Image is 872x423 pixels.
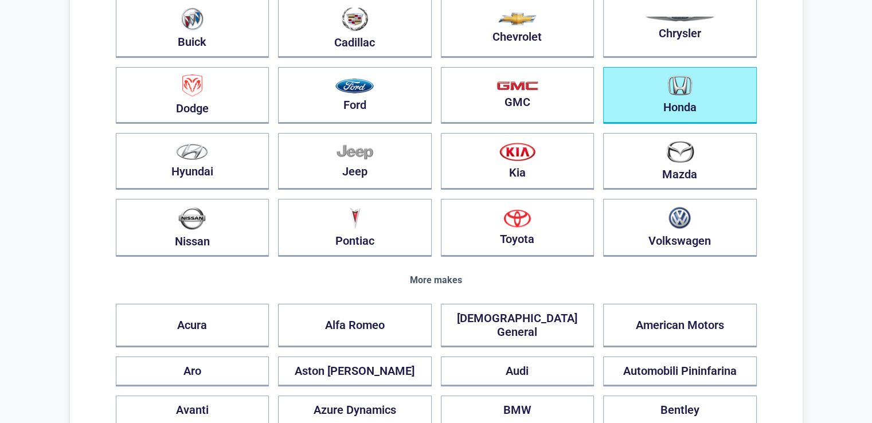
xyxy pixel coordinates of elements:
[441,357,595,386] button: Audi
[116,199,269,257] button: Nissan
[603,133,757,190] button: Mazda
[603,357,757,386] button: Automobili Pininfarina
[116,357,269,386] button: Aro
[441,304,595,347] button: [DEMOGRAPHIC_DATA] General
[603,199,757,257] button: Volkswagen
[441,133,595,190] button: Kia
[278,133,432,190] button: Jeep
[278,304,432,347] button: Alfa Romeo
[441,199,595,257] button: Toyota
[441,67,595,124] button: GMC
[116,133,269,190] button: Hyundai
[603,67,757,124] button: Honda
[278,67,432,124] button: Ford
[116,67,269,124] button: Dodge
[116,304,269,347] button: Acura
[278,357,432,386] button: Aston [PERSON_NAME]
[116,275,757,285] div: More makes
[278,199,432,257] button: Pontiac
[603,304,757,347] button: American Motors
